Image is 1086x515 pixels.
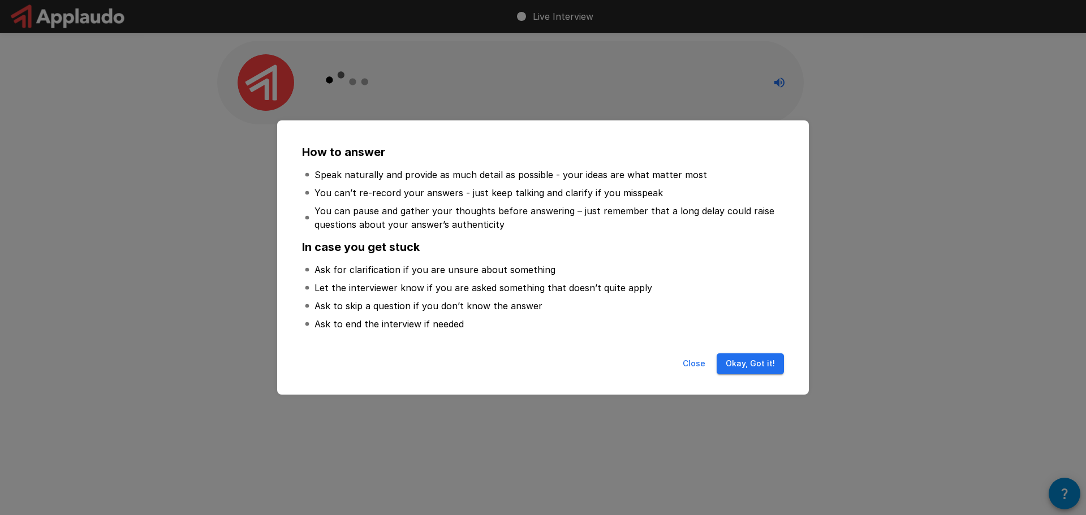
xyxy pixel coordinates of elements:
[314,186,663,200] p: You can’t re-record your answers - just keep talking and clarify if you misspeak
[314,168,707,181] p: Speak naturally and provide as much detail as possible - your ideas are what matter most
[314,281,652,295] p: Let the interviewer know if you are asked something that doesn’t quite apply
[302,145,385,159] b: How to answer
[717,353,784,374] button: Okay, Got it!
[314,317,464,331] p: Ask to end the interview if needed
[314,299,542,313] p: Ask to skip a question if you don’t know the answer
[314,263,555,276] p: Ask for clarification if you are unsure about something
[676,353,712,374] button: Close
[302,240,420,254] b: In case you get stuck
[314,204,782,231] p: You can pause and gather your thoughts before answering – just remember that a long delay could r...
